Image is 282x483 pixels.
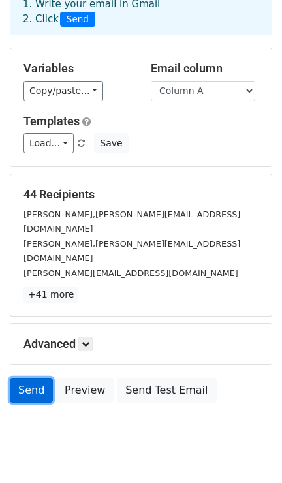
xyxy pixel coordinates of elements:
span: Send [60,12,95,27]
h5: Variables [23,61,131,76]
h5: Advanced [23,337,258,351]
h5: Email column [151,61,258,76]
iframe: Chat Widget [217,420,282,483]
a: Send [10,378,53,403]
a: Templates [23,114,80,128]
button: Save [94,133,128,153]
small: [PERSON_NAME],[PERSON_NAME][EMAIL_ADDRESS][DOMAIN_NAME] [23,239,240,264]
small: [PERSON_NAME][EMAIL_ADDRESS][DOMAIN_NAME] [23,268,238,278]
a: Copy/paste... [23,81,103,101]
h5: 44 Recipients [23,187,258,202]
a: Send Test Email [117,378,216,403]
small: [PERSON_NAME],[PERSON_NAME][EMAIL_ADDRESS][DOMAIN_NAME] [23,210,240,234]
a: Preview [56,378,114,403]
a: +41 more [23,287,78,303]
a: Load... [23,133,74,153]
